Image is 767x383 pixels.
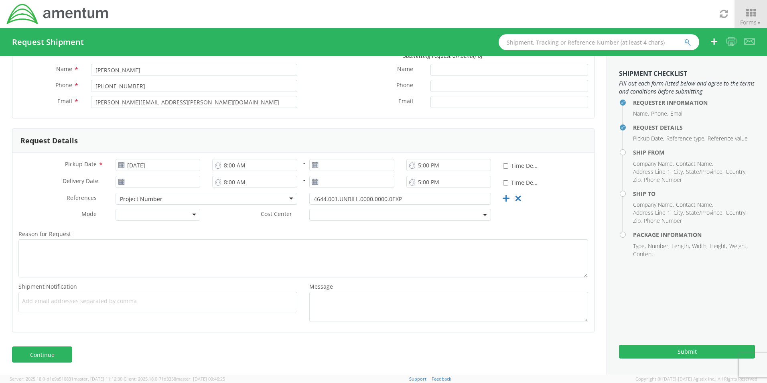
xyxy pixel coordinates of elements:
[176,376,225,382] span: master, [DATE] 09:46:25
[633,160,674,168] li: Company Name
[503,177,540,187] label: Time Definite
[633,168,672,176] li: Address Line 1
[644,217,682,225] li: Phone Number
[309,283,333,290] span: Message
[633,110,649,118] li: Name
[10,376,122,382] span: Server: 2025.18.0-d1e9a510831
[633,201,674,209] li: Company Name
[503,180,508,185] input: Time Definite
[398,97,413,106] span: Email
[396,81,413,90] span: Phone
[676,160,713,168] li: Contact Name
[666,134,706,143] li: Reference type
[708,134,748,143] li: Reference value
[633,209,672,217] li: Address Line 1
[635,376,757,382] span: Copyright © [DATE]-[DATE] Agistix Inc., All Rights Reserved
[12,346,72,363] a: Continue
[648,242,670,250] li: Number
[57,97,72,105] span: Email
[409,376,426,382] a: Support
[55,81,72,89] span: Phone
[397,65,413,74] span: Name
[670,110,684,118] li: Email
[633,191,755,197] h4: Ship To
[503,163,508,169] input: Time Definite
[726,168,747,176] li: Country
[6,3,110,25] img: dyn-intl-logo-049831509241104b2a82.png
[633,124,755,130] h4: Request Details
[633,176,642,184] li: Zip
[633,250,653,258] li: Content
[710,242,727,250] li: Height
[633,242,646,250] li: Type
[619,79,755,96] span: Fill out each form listed below and agree to the terms and conditions before submitting
[22,297,294,305] span: Add email addresses separated by comma
[20,137,78,145] h3: Request Details
[124,376,225,382] span: Client: 2025.18.0-71d3358
[56,65,72,73] span: Name
[686,168,724,176] li: State/Province
[726,209,747,217] li: Country
[644,176,682,184] li: Phone Number
[674,168,684,176] li: City
[633,100,755,106] h4: Requester Information
[65,160,97,168] span: Pickup Date
[676,201,713,209] li: Contact Name
[672,242,690,250] li: Length
[757,19,761,26] span: ▼
[633,217,642,225] li: Zip
[12,38,84,47] h4: Request Shipment
[729,242,748,250] li: Weight
[503,161,540,170] label: Time Definite
[633,134,664,143] li: Pickup Date
[18,283,77,290] span: Shipment Notification
[81,210,97,218] span: Mode
[686,209,724,217] li: State/Province
[740,18,761,26] span: Forms
[18,230,71,238] span: Reason for Request
[651,110,668,118] li: Phone
[692,242,708,250] li: Width
[63,177,98,186] span: Delivery Date
[619,70,755,77] h3: Shipment Checklist
[73,376,122,382] span: master, [DATE] 11:12:30
[432,376,451,382] a: Feedback
[499,34,699,50] input: Shipment, Tracking or Reference Number (at least 4 chars)
[674,209,684,217] li: City
[120,195,162,203] div: Project Number
[633,232,755,238] h4: Package Information
[619,345,755,359] button: Submit
[67,194,97,202] span: References
[261,210,292,219] span: Cost Center
[633,149,755,155] h4: Ship From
